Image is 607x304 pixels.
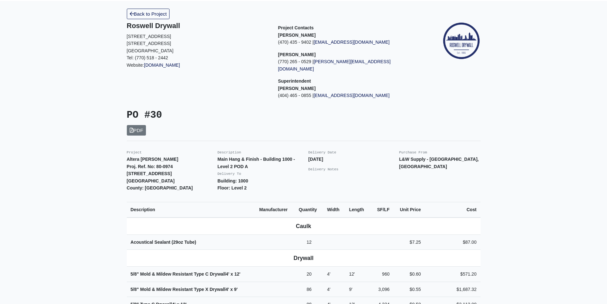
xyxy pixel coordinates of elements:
small: Description [218,151,241,154]
a: [EMAIL_ADDRESS][DOMAIN_NAME] [314,93,390,98]
th: Width [323,202,345,217]
strong: [PERSON_NAME] [278,86,316,91]
th: Length [345,202,370,217]
span: 4' [226,271,229,277]
small: Project [127,151,142,154]
th: Description [127,202,256,217]
h3: PO #30 [127,109,299,121]
a: [PERSON_NAME][EMAIL_ADDRESS][DOMAIN_NAME] [278,59,391,71]
a: Back to Project [127,9,170,19]
span: x [231,271,233,277]
strong: Acoustical Sealant (29oz Tube) [131,240,196,245]
span: Project Contacts [278,25,314,30]
p: (770) 265 - 0529 | [278,58,420,72]
td: 12 [295,234,323,250]
td: 20 [295,267,323,282]
strong: Floor: Level 2 [218,185,247,190]
td: $7.25 [394,234,425,250]
strong: Altera [PERSON_NAME] [127,157,178,162]
strong: [PERSON_NAME] [278,52,316,57]
strong: 5/8" Mold & Mildew Resistant Type C Drywall [131,271,241,277]
span: x [230,287,233,292]
strong: [DATE] [308,157,323,162]
td: 3,096 [370,282,393,297]
span: 12' [349,271,355,277]
strong: County: [GEOGRAPHIC_DATA] [127,185,193,190]
td: 960 [370,267,393,282]
p: [STREET_ADDRESS] [127,40,269,47]
td: $571.20 [425,267,481,282]
span: 4' [327,271,330,277]
small: Delivery To [218,172,241,176]
p: [GEOGRAPHIC_DATA] [127,47,269,55]
small: Purchase From [399,151,427,154]
strong: [PERSON_NAME] [278,33,316,38]
span: 9' [234,287,238,292]
small: Delivery Notes [308,167,339,171]
a: [EMAIL_ADDRESS][DOMAIN_NAME] [314,40,390,45]
b: Caulk [296,223,311,229]
span: 12' [234,271,240,277]
span: 9' [349,287,352,292]
th: Unit Price [394,202,425,217]
div: Website: [127,22,269,69]
strong: [STREET_ADDRESS] [127,171,172,176]
strong: Main Hang & Finish - Building 1000 - Level 2 POD A [218,157,295,169]
span: Superintendent [278,78,311,84]
th: Manufacturer [256,202,295,217]
p: [STREET_ADDRESS] [127,33,269,40]
td: $87.00 [425,234,481,250]
th: Quantity [295,202,323,217]
p: (404) 465 - 0855 | [278,92,420,99]
p: L&W Supply - [GEOGRAPHIC_DATA], [GEOGRAPHIC_DATA] [399,156,481,170]
td: $1,687.32 [425,282,481,297]
th: Cost [425,202,481,217]
td: $0.60 [394,267,425,282]
strong: [GEOGRAPHIC_DATA] [127,178,175,183]
span: 4' [226,287,229,292]
strong: Building: 1000 [218,178,248,183]
b: Drywall [293,255,314,261]
td: $0.55 [394,282,425,297]
a: [DOMAIN_NAME] [144,63,180,68]
p: Tel: (770) 518 - 2442 [127,54,269,62]
strong: Proj. Ref. No: 80-0974 [127,164,173,169]
h5: Roswell Drywall [127,22,269,30]
small: Delivery Date [308,151,336,154]
span: 4' [327,287,330,292]
a: PDF [127,125,146,136]
th: SF/LF [370,202,393,217]
p: (470) 435 - 9402 | [278,39,420,46]
td: 86 [295,282,323,297]
strong: 5/8" Mold & Mildew Resistant Type X Drywall [131,287,238,292]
